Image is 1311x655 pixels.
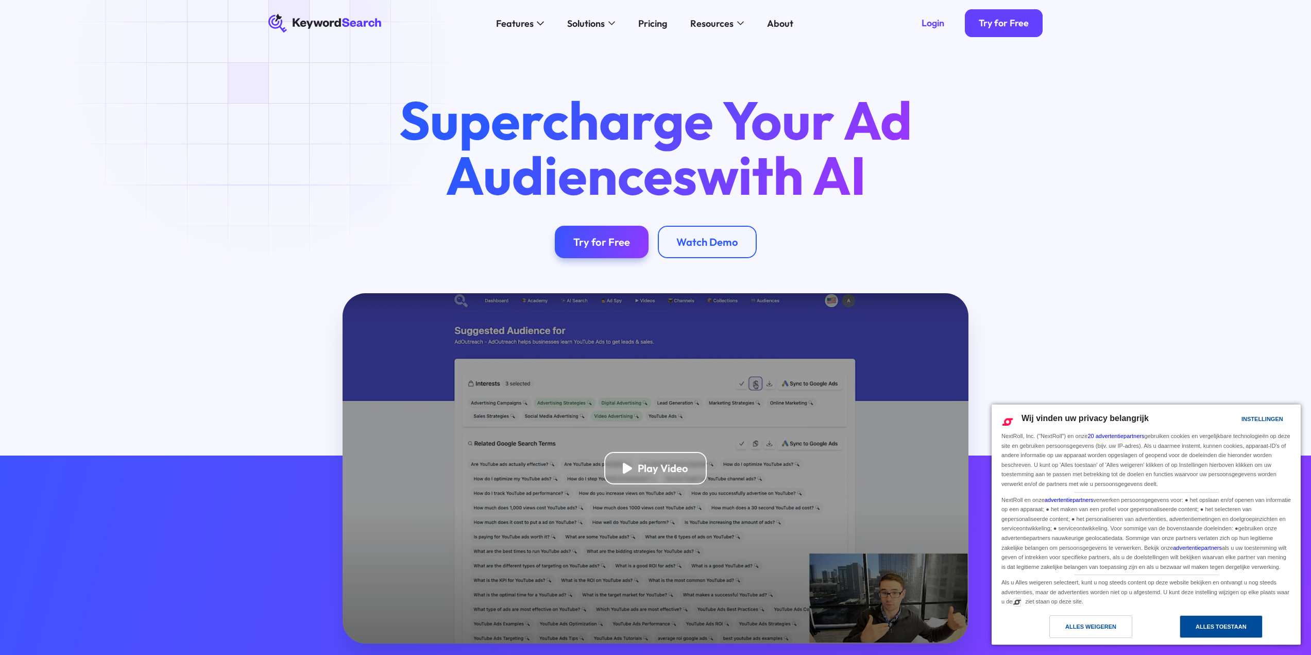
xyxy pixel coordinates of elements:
a: Pricing [632,14,674,32]
div: Solutions [567,16,605,30]
a: Login [908,9,958,37]
div: Pricing [638,16,667,30]
div: Try for Free [979,18,1029,29]
a: Alles toestaan [1146,615,1295,643]
a: advertentiepartners [1173,545,1222,551]
a: Try for Free [555,226,649,258]
div: About [767,16,793,30]
div: Watch Demo [676,236,738,248]
div: NextRoll en onze verwerken persoonsgegevens voor: ● het opslaan en/of openen van informatie op ee... [999,493,1293,573]
div: Play Video [638,462,688,475]
a: open lightbox [343,293,968,644]
span: Wij vinden uw privacy belangrijk [1021,414,1149,423]
span: with AI [697,141,866,209]
div: Resources [690,16,734,30]
a: Try for Free [965,9,1043,37]
a: About [760,14,801,32]
div: Login [922,18,944,29]
div: NextRoll, Inc. ("NextRoll") en onze gebruiken cookies en vergelijkbare technologieën op deze site... [999,430,1293,490]
a: Instellingen [1223,411,1248,430]
div: Instellingen [1241,413,1283,425]
a: advertentiepartners [1045,497,1094,503]
a: 20 advertentiepartners [1087,433,1144,439]
h1: Supercharge Your Ad Audiences [378,93,934,203]
div: Alles toestaan [1196,621,1247,632]
div: Alles weigeren [1065,621,1116,632]
div: Features [496,16,534,30]
div: Try for Free [573,236,630,248]
div: Als u Alles weigeren selecteert, kunt u nog steeds content op deze website bekijken en ontvangt u... [999,575,1293,608]
a: Alles weigeren [998,615,1146,643]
